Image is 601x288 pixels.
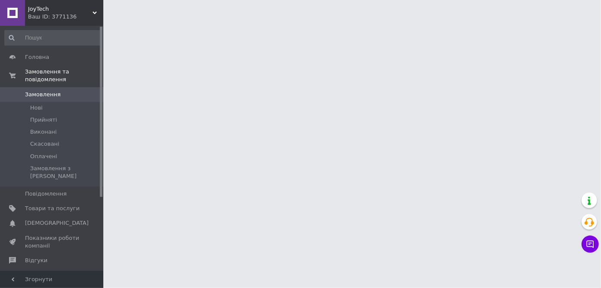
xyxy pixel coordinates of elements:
button: Чат з покупцем [582,236,599,253]
span: Оплачені [30,153,57,160]
span: Замовлення [25,91,61,98]
span: Виконані [30,128,57,136]
span: Повідомлення [25,190,67,198]
span: Нові [30,104,43,112]
span: JoyTech [28,5,93,13]
span: [DEMOGRAPHIC_DATA] [25,219,89,227]
span: Товари та послуги [25,205,80,212]
span: Показники роботи компанії [25,234,80,250]
span: Замовлення з [PERSON_NAME] [30,165,101,180]
span: Замовлення та повідомлення [25,68,103,83]
span: Головна [25,53,49,61]
span: Відгуки [25,257,47,264]
span: Скасовані [30,140,59,148]
div: Ваш ID: 3771136 [28,13,103,21]
input: Пошук [4,30,102,46]
span: Прийняті [30,116,57,124]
